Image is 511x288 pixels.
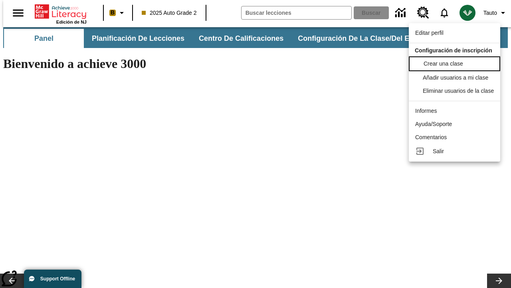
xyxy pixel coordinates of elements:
span: Configuración de inscripción [415,47,492,54]
span: Comentarios [415,134,447,140]
span: Salir [433,148,444,154]
span: Añadir usuarios a mi clase [423,74,488,81]
span: Ayuda/Soporte [415,121,452,127]
span: Editar perfil [415,30,444,36]
span: Informes [415,108,437,114]
span: Eliminar usuarios de la clase [423,88,494,94]
span: Crear una clase [424,60,463,67]
body: Máximo 600 caracteres [3,6,117,14]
